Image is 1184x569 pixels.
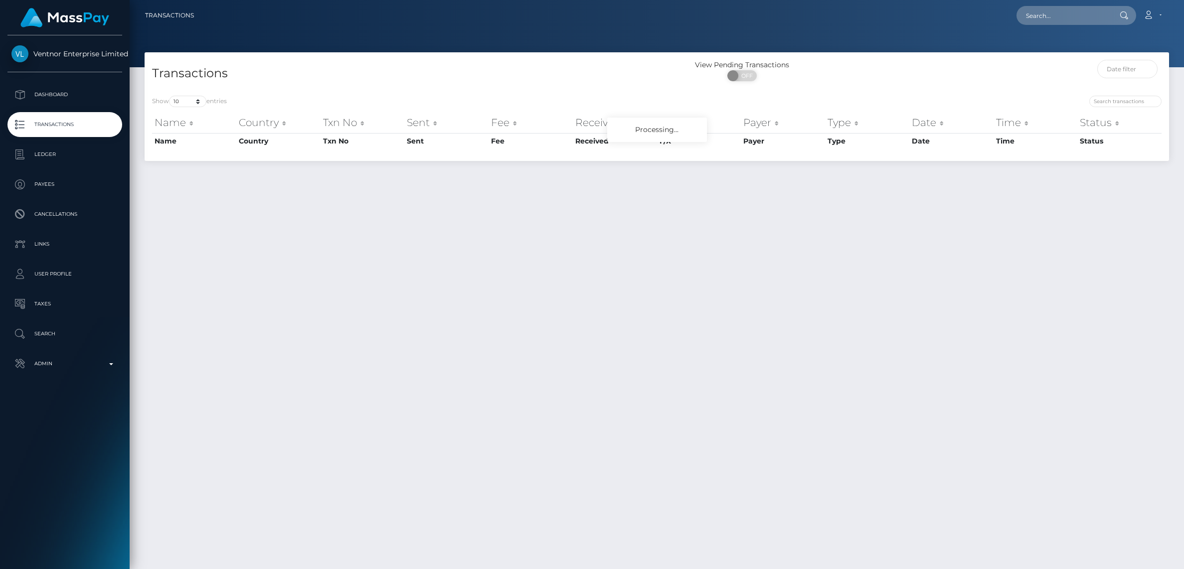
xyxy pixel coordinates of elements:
th: Country [236,133,321,149]
select: Showentries [169,96,206,107]
p: Taxes [11,296,118,311]
p: Transactions [11,117,118,132]
a: Transactions [7,112,122,137]
a: User Profile [7,262,122,286]
a: Admin [7,351,122,376]
th: Time [994,113,1078,133]
a: Cancellations [7,202,122,227]
input: Search... [1016,6,1110,25]
a: Transactions [145,5,194,26]
a: Dashboard [7,82,122,107]
p: Links [11,237,118,252]
input: Date filter [1097,60,1158,78]
a: Search [7,321,122,346]
p: Payees [11,177,118,192]
th: Date [909,133,994,149]
th: Sent [404,133,489,149]
p: User Profile [11,267,118,282]
th: Received [573,133,657,149]
th: Type [825,133,909,149]
p: Cancellations [11,207,118,222]
th: Name [152,113,236,133]
p: Dashboard [11,87,118,102]
th: Payer [741,133,825,149]
label: Show entries [152,96,227,107]
th: Received [573,113,657,133]
th: Name [152,133,236,149]
div: Processing... [607,118,707,142]
th: Country [236,113,321,133]
div: View Pending Transactions [657,60,828,70]
span: Ventnor Enterprise Limited [7,49,122,58]
a: Payees [7,172,122,197]
th: Date [909,113,994,133]
th: Time [994,133,1078,149]
a: Taxes [7,291,122,316]
input: Search transactions [1089,96,1162,107]
th: Type [825,113,909,133]
th: F/X [657,113,741,133]
th: Fee [489,113,573,133]
th: Txn No [321,113,405,133]
img: MassPay Logo [20,8,109,27]
th: Payer [741,113,825,133]
a: Links [7,232,122,257]
a: Ledger [7,142,122,167]
th: Status [1077,113,1162,133]
h4: Transactions [152,65,650,82]
p: Ledger [11,147,118,162]
th: Fee [489,133,573,149]
p: Search [11,326,118,341]
th: Txn No [321,133,405,149]
span: OFF [733,70,758,81]
img: Ventnor Enterprise Limited [11,45,28,62]
th: Status [1077,133,1162,149]
th: Sent [404,113,489,133]
p: Admin [11,356,118,371]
